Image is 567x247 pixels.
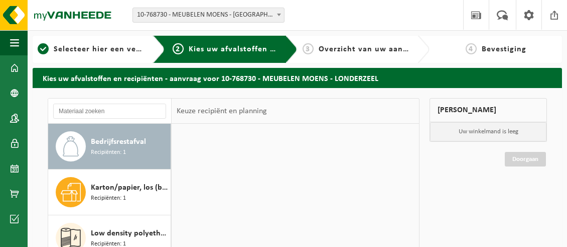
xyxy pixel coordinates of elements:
[91,136,146,148] span: Bedrijfsrestafval
[319,45,424,53] span: Overzicht van uw aanvraag
[33,68,562,88] h2: Kies uw afvalstoffen en recipiënten - aanvraag voor 10-768730 - MEUBELEN MOENS - LONDERZEEL
[505,152,546,167] a: Doorgaan
[172,99,272,124] div: Keuze recipiënt en planning
[133,8,284,22] span: 10-768730 - MEUBELEN MOENS - LONDERZEEL
[91,227,168,239] span: Low density polyethyleen (LDPE) folie, los, gekleurd
[132,8,285,23] span: 10-768730 - MEUBELEN MOENS - LONDERZEEL
[54,45,162,53] span: Selecteer hier een vestiging
[38,43,49,54] span: 1
[48,170,171,215] button: Karton/papier, los (bedrijven) Recipiënten: 1
[91,148,126,157] span: Recipiënten: 1
[482,45,526,53] span: Bevestiging
[430,98,547,122] div: [PERSON_NAME]
[303,43,314,54] span: 3
[53,104,166,119] input: Materiaal zoeken
[38,43,145,55] a: 1Selecteer hier een vestiging
[189,45,327,53] span: Kies uw afvalstoffen en recipiënten
[173,43,184,54] span: 2
[430,122,546,141] p: Uw winkelmand is leeg
[48,124,171,170] button: Bedrijfsrestafval Recipiënten: 1
[91,182,168,194] span: Karton/papier, los (bedrijven)
[466,43,477,54] span: 4
[91,194,126,203] span: Recipiënten: 1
